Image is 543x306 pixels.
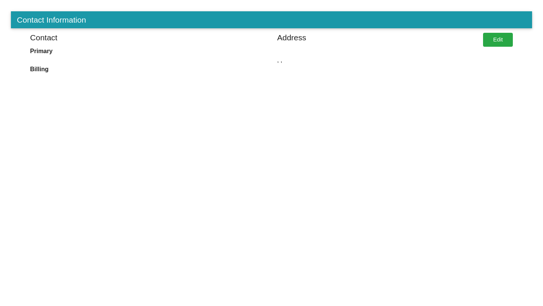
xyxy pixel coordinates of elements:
h3: Contact Information [15,15,528,24]
b: Billing [30,66,49,72]
h3: Address [277,33,306,42]
b: Primary [30,48,53,54]
span: , , [277,47,472,65]
button: Edit [483,33,513,47]
h3: Contact [30,33,57,42]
